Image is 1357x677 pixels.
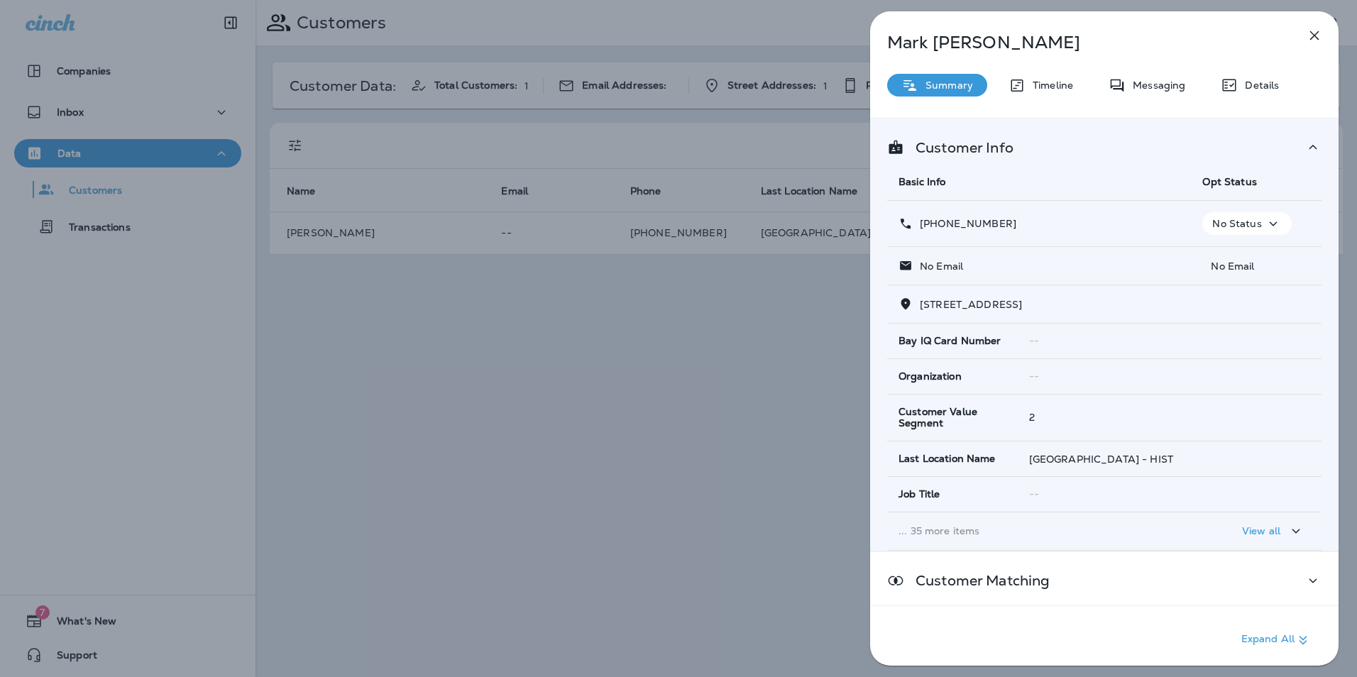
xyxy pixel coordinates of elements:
button: Expand All [1236,627,1317,653]
p: View all [1242,525,1280,536]
span: Organization [899,370,962,382]
span: Bay IQ Card Number [899,335,1001,347]
p: Messaging [1126,79,1185,91]
p: Timeline [1026,79,1073,91]
span: Opt Status [1202,175,1256,188]
p: No Email [913,260,963,272]
span: -- [1029,334,1039,347]
span: Basic Info [899,175,945,188]
p: Customer Info [904,142,1013,153]
button: No Status [1202,212,1291,235]
span: Customer Value Segment [899,406,1006,430]
span: -- [1029,370,1039,382]
p: No Email [1202,260,1310,272]
span: -- [1029,488,1039,500]
span: [GEOGRAPHIC_DATA] - HIST [1029,453,1173,466]
p: Expand All [1241,632,1312,649]
span: Last Location Name [899,453,996,465]
p: Details [1238,79,1279,91]
span: 2 [1029,411,1035,424]
p: Mark [PERSON_NAME] [887,33,1275,53]
span: Job Title [899,488,940,500]
p: Summary [918,79,973,91]
p: Customer Matching [904,575,1050,586]
p: No Status [1212,218,1261,229]
button: View all [1236,518,1310,544]
p: ... 35 more items [899,525,1180,536]
span: [STREET_ADDRESS] [920,298,1022,311]
p: [PHONE_NUMBER] [913,218,1016,229]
